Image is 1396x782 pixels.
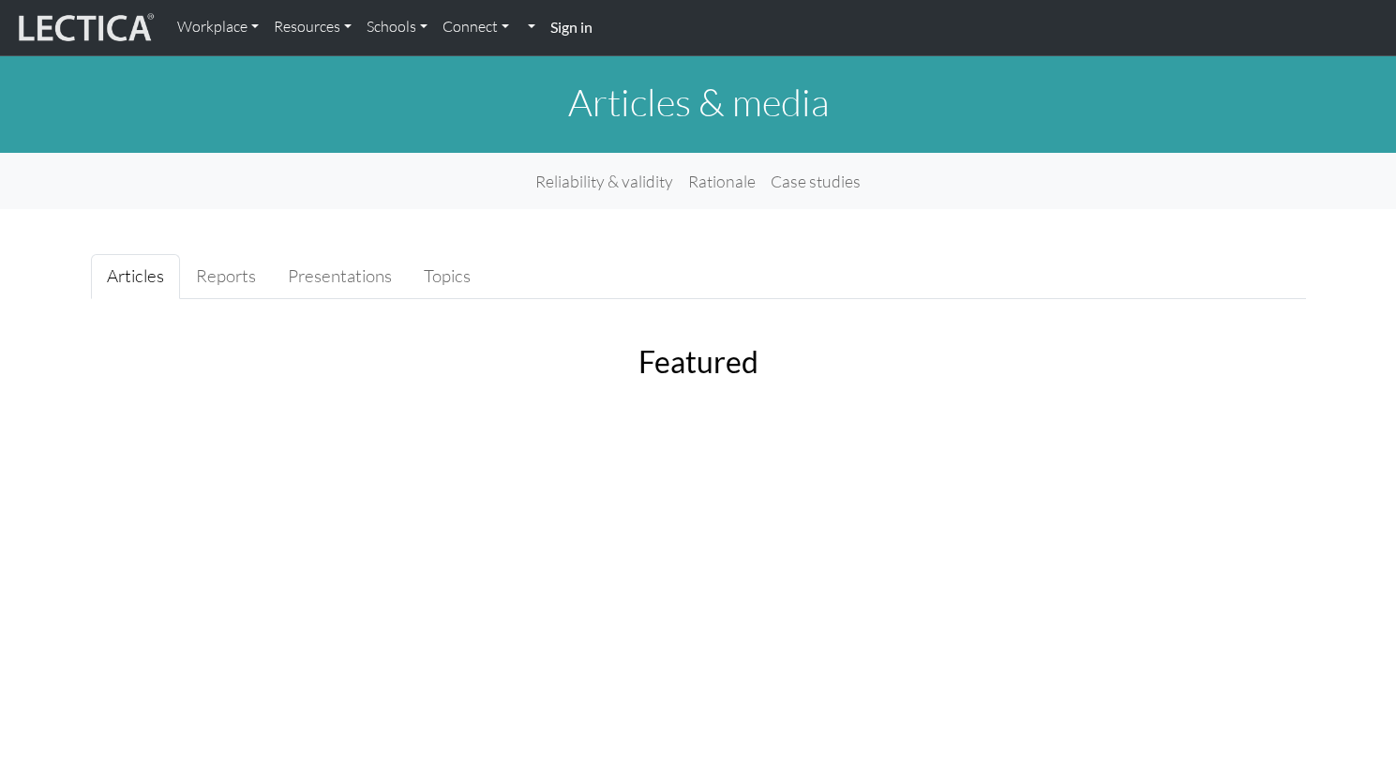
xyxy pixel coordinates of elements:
[170,8,266,47] a: Workplace
[272,254,408,299] a: Presentations
[14,10,155,46] img: lecticalive
[763,160,868,202] a: Case studies
[180,254,272,299] a: Reports
[266,8,359,47] a: Resources
[91,254,180,299] a: Articles
[543,8,600,48] a: Sign in
[681,160,763,202] a: Rationale
[408,254,487,299] a: Topics
[91,80,1306,125] h1: Articles & media
[550,18,593,36] strong: Sign in
[435,8,517,47] a: Connect
[359,8,435,47] a: Schools
[203,344,1193,380] h2: Featured
[528,160,681,202] a: Reliability & validity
